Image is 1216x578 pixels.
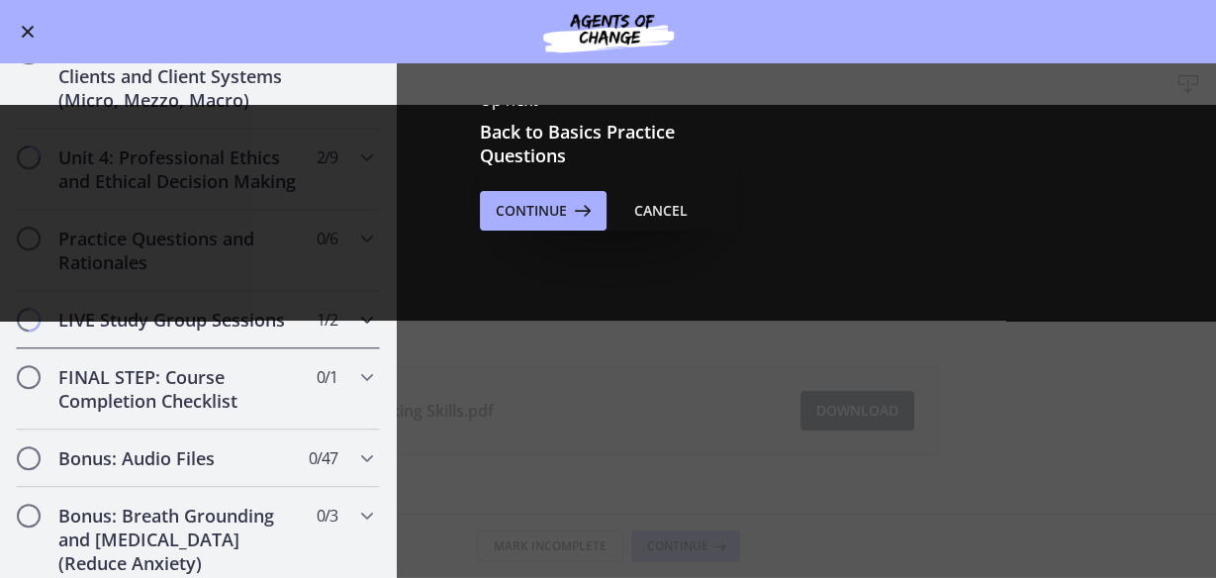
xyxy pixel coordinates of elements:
[317,504,337,528] span: 0 / 3
[58,446,300,470] h2: Bonus: Audio Files
[58,365,300,413] h2: FINAL STEP: Course Completion Checklist
[58,504,300,575] h2: Bonus: Breath Grounding and [MEDICAL_DATA] (Reduce Anxiety)
[618,191,703,231] button: Cancel
[309,446,337,470] span: 0 / 47
[317,365,337,389] span: 0 / 1
[16,20,40,44] button: Enable menu
[490,8,727,55] img: Agents of Change
[480,191,607,231] button: Continue
[58,41,300,112] h2: Unit 3: Interventions with Clients and Client Systems (Micro, Mezzo, Macro)
[634,199,688,223] div: Cancel
[496,199,567,223] span: Continue
[480,120,737,167] h3: Back to Basics Practice Questions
